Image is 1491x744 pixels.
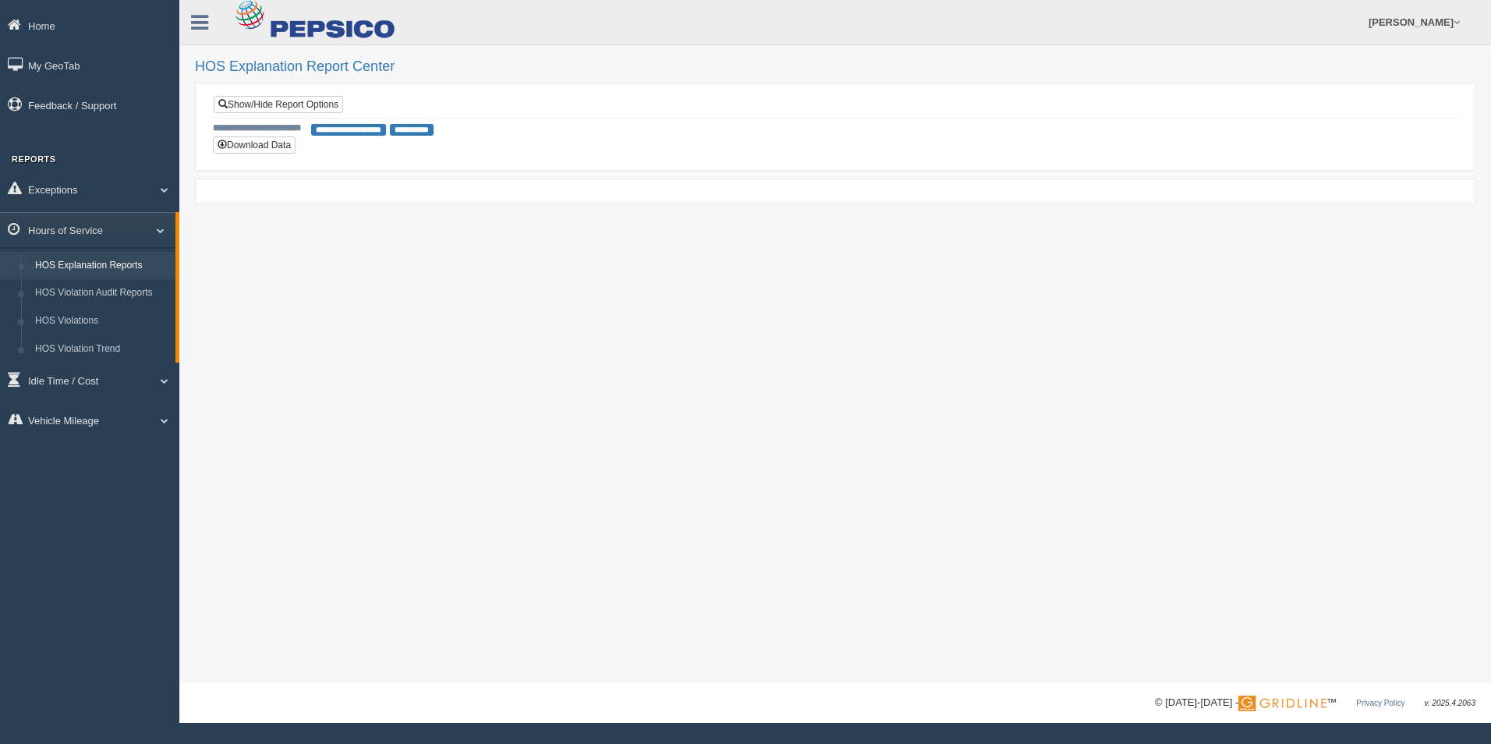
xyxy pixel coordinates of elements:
[28,279,175,307] a: HOS Violation Audit Reports
[28,307,175,335] a: HOS Violations
[1238,696,1326,711] img: Gridline
[195,59,1475,75] h2: HOS Explanation Report Center
[1425,699,1475,707] span: v. 2025.4.2063
[213,136,296,154] button: Download Data
[214,96,343,113] a: Show/Hide Report Options
[28,252,175,280] a: HOS Explanation Reports
[1155,695,1475,711] div: © [DATE]-[DATE] - ™
[1356,699,1404,707] a: Privacy Policy
[28,335,175,363] a: HOS Violation Trend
